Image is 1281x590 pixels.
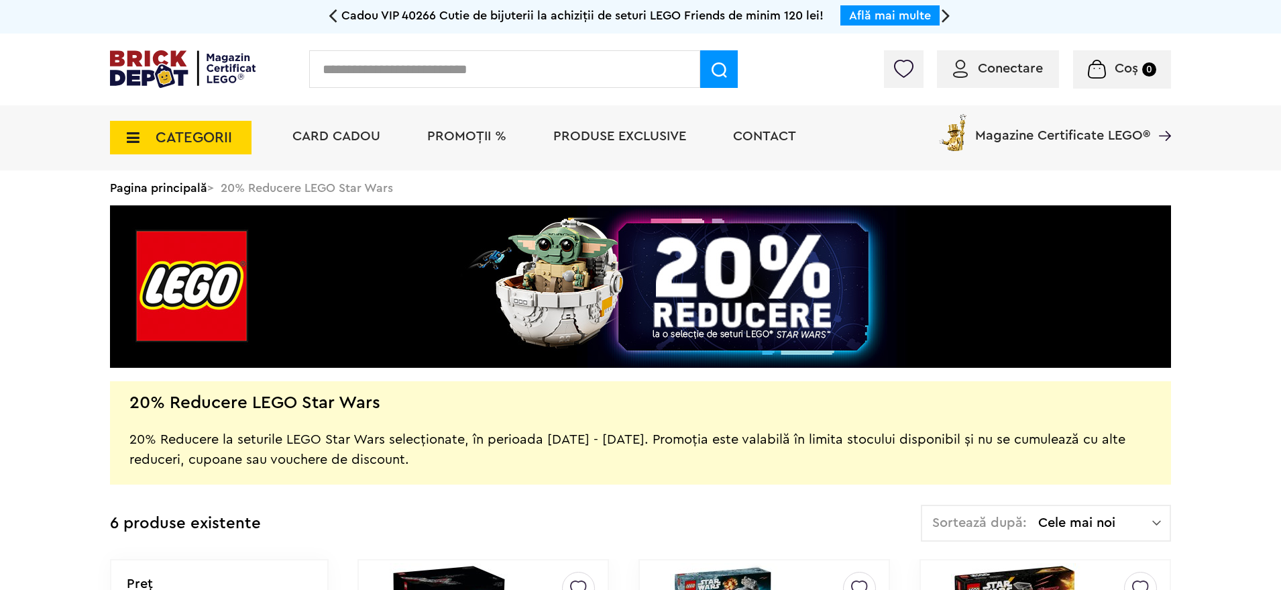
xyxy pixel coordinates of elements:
a: PROMOȚII % [427,130,506,143]
span: Cele mai noi [1038,516,1152,530]
img: Landing page banner [110,205,1171,368]
span: CATEGORII [156,130,232,145]
small: 0 [1142,62,1156,77]
span: Magazine Certificate LEGO® [975,111,1150,142]
div: 6 produse existente [110,505,261,543]
a: Află mai multe [849,9,931,21]
p: 20% Reducere la seturile LEGO Star Wars selecționate, în perioada [DATE] - [DATE]. Promoția este ... [129,409,1152,470]
a: Magazine Certificate LEGO® [1150,111,1171,125]
span: Sortează după: [932,516,1027,530]
h2: 20% Reducere LEGO Star Wars [129,396,380,409]
a: Contact [733,130,796,143]
div: > 20% Reducere LEGO Star Wars [110,170,1171,205]
span: Coș [1115,62,1138,75]
span: Cadou VIP 40266 Cutie de bijuterii la achiziții de seturi LEGO Friends de minim 120 lei! [341,9,824,21]
a: Conectare [953,62,1043,75]
a: Pagina principală [110,182,207,194]
a: Card Cadou [292,130,380,143]
a: Produse exclusive [553,130,686,143]
span: Conectare [978,62,1043,75]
